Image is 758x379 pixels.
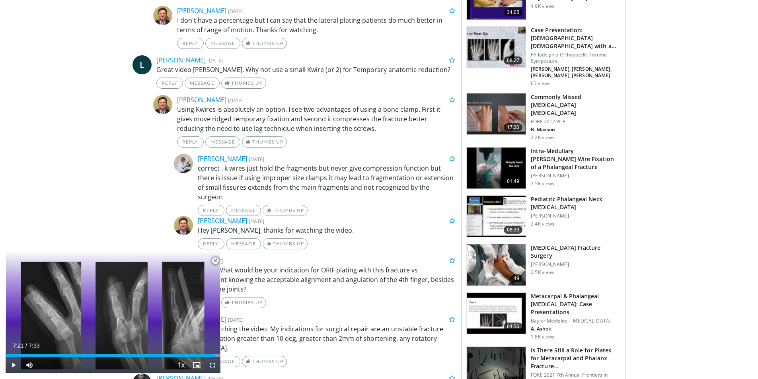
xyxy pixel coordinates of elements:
[249,155,264,163] small: [DATE]
[198,238,224,249] a: Reply
[531,346,620,370] h3: Is There Still a Role for Plates for Metacarpal and Phalanx Fracture…
[531,244,620,260] h3: [MEDICAL_DATA] Fracture Surgery
[156,65,456,74] p: Great video [PERSON_NAME]. Why not use a small Kwire (or 2) for Temporary anatomic reduction?
[504,226,523,234] span: 08:39
[531,52,620,64] p: Philadelphia Orthopaedic Trauma Symposium
[153,6,172,25] img: Avatar
[29,342,39,349] span: 7:33
[466,26,620,87] a: 08:27 Case Presentation: [DEMOGRAPHIC_DATA] [DEMOGRAPHIC_DATA] with a Rotational [MEDICAL_DATA] o...
[221,78,266,89] a: Thumbs Up
[531,134,554,141] p: 2.2K views
[25,342,27,349] span: /
[198,154,247,163] a: [PERSON_NAME]
[531,292,620,316] h3: Metacarpal & Phalangeal [MEDICAL_DATA]: Case Presentations
[207,253,223,269] button: Close
[466,195,620,237] a: 08:39 Pediatric Phalangeal Neck [MEDICAL_DATA] [PERSON_NAME] 2.4K views
[6,253,220,373] video-js: Video Player
[531,66,620,79] p: [PERSON_NAME], [PERSON_NAME], [PERSON_NAME], [PERSON_NAME]
[467,196,526,237] img: 324516_0000_1.png.150x105_q85_crop-smart_upscale.jpg
[205,357,220,373] button: Fullscreen
[531,147,620,171] h3: Intra-Medullary [PERSON_NAME] Wire Fixation of a Phalangeal Fracture
[531,195,620,211] h3: Pediatric Phalangeal Neck [MEDICAL_DATA]
[228,316,244,323] small: [DATE]
[263,205,308,216] a: Thumbs Up
[466,147,620,189] a: 01:49 Intra-Medullary [PERSON_NAME] Wire Fixation of a Phalangeal Fracture [PERSON_NAME] 2.5K views
[531,93,620,117] h3: Commonly Missed [MEDICAL_DATA] [MEDICAL_DATA]
[467,27,526,68] img: 6474e5d1-1914-4580-bffa-afd39df9fbea.150x105_q85_crop-smart_upscale.jpg
[198,163,456,202] p: correct . k wires just hold the fragments but never give compression function but there is issue ...
[173,357,189,373] button: Playback Rate
[504,56,523,64] span: 08:27
[531,181,554,187] p: 2.5K views
[156,78,183,89] a: Reply
[205,136,240,148] a: Message
[467,148,526,189] img: b37d836f-7543-434a-ba06-421e5a32dfa2.150x105_q85_crop-smart_upscale.jpg
[531,326,620,332] p: A. Ashok
[174,216,193,235] img: Avatar
[205,356,240,367] a: Message
[177,95,226,104] a: [PERSON_NAME]
[6,354,220,357] div: Progress Bar
[185,78,220,89] a: Message
[467,293,526,334] img: 0ce2efb8-da51-43a3-b196-44d5365d69ed.150x105_q85_crop-smart_upscale.jpg
[198,225,456,235] p: Hey [PERSON_NAME], thanks for watching the video.
[13,342,23,349] span: 7:21
[242,38,287,49] a: Thumbs Up
[531,126,620,133] p: B. Maxson
[531,221,554,227] p: 2.4K views
[242,356,287,367] a: Thumbs Up
[263,238,308,249] a: Thumbs Up
[531,269,554,276] p: 2.5K views
[249,218,264,225] small: [DATE]
[207,257,223,264] small: [DATE]
[6,357,21,373] button: Play
[205,38,240,49] a: Message
[198,216,247,225] a: [PERSON_NAME]
[228,97,244,104] small: [DATE]
[228,8,244,15] small: [DATE]
[466,244,620,286] a: 49 [MEDICAL_DATA] Fracture Surgery [PERSON_NAME] 2.5K views
[531,80,550,87] p: 65 views
[177,38,204,49] a: Reply
[504,123,523,131] span: 17:20
[156,56,206,64] a: [PERSON_NAME]
[531,334,554,340] p: 1.8K views
[531,261,620,268] p: [PERSON_NAME]
[504,8,523,16] span: 34:05
[153,95,172,114] img: Avatar
[466,292,620,340] a: 64:56 Metacarpal & Phalangeal [MEDICAL_DATA]: Case Presentations Baylor Medicine - [MEDICAL_DATA]...
[467,244,526,286] img: 39ab1cf3-d063-4b71-bbf1-43e6fa7b670c.150x105_q85_crop-smart_upscale.jpg
[531,119,620,125] p: FORE 2017 PCP
[21,357,37,373] button: Mute
[511,274,522,282] span: 49
[156,265,456,294] p: Great presentation. What would be your indication for ORIF plating with this fracture vs conserva...
[226,238,261,249] a: Message
[466,93,620,141] a: 17:20 Commonly Missed [MEDICAL_DATA] [MEDICAL_DATA] FORE 2017 PCP B. Maxson 2.2K views
[174,154,193,173] img: Avatar
[207,57,223,64] small: [DATE]
[177,6,226,15] a: [PERSON_NAME]
[531,318,620,324] p: Baylor Medicine - [MEDICAL_DATA]
[177,324,456,353] p: Thanks for watching the video. My indications for surgical repair are an unstable fracture patter...
[531,173,620,179] p: [PERSON_NAME]
[467,93,526,135] img: 48dcb42d-a7fa-46a4-b234-b2ed0f136840.150x105_q85_crop-smart_upscale.jpg
[242,136,287,148] a: Thumbs Up
[221,297,266,308] a: Thumbs Up
[531,213,620,219] p: [PERSON_NAME]
[226,205,261,216] a: Message
[504,323,523,330] span: 64:56
[189,357,205,373] button: Enable picture-in-picture mode
[177,16,456,35] p: I don't have a percentage but I can say that the lateral plating patients do much better in terms...
[504,177,523,185] span: 01:49
[133,55,152,74] a: L
[198,205,224,216] a: Reply
[177,136,204,148] a: Reply
[531,3,554,10] p: 4.9K views
[177,105,456,133] p: Using Kwires is absolutely an option. I see two advantages of using a bone clamp. First it gives ...
[531,26,620,50] h3: Case Presentation: [DEMOGRAPHIC_DATA] [DEMOGRAPHIC_DATA] with a Rotational [MEDICAL_DATA] of Smal...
